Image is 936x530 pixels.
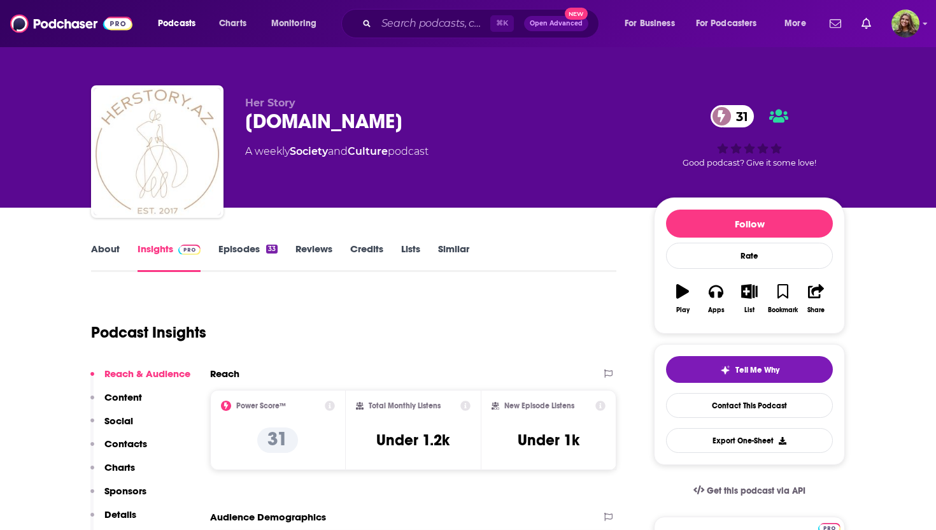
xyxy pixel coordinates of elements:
h2: Audience Demographics [210,511,326,523]
span: Charts [219,15,246,32]
span: Open Advanced [530,20,583,27]
img: User Profile [891,10,919,38]
p: Content [104,391,142,403]
button: Bookmark [766,276,799,322]
a: Society [290,145,328,157]
span: New [565,8,588,20]
a: Contact This Podcast [666,393,833,418]
div: 31Good podcast? Give it some love! [654,97,845,176]
button: List [733,276,766,322]
button: Reach & Audience [90,368,190,391]
button: Contacts [90,438,147,461]
h2: New Episode Listens [504,401,574,410]
div: 33 [266,245,278,254]
span: Podcasts [158,15,195,32]
button: Social [90,415,133,438]
span: Get this podcast via API [707,485,805,496]
img: Podchaser Pro [178,245,201,255]
a: Show notifications dropdown [825,13,846,34]
h3: Under 1.2k [376,431,450,450]
span: 31 [723,105,755,127]
a: 31 [711,105,755,127]
div: Share [807,306,825,314]
p: Sponsors [104,485,146,497]
span: Tell Me Why [735,365,779,375]
div: Search podcasts, credits, & more... [353,9,611,38]
div: Apps [708,306,725,314]
span: For Business [625,15,675,32]
span: and [328,145,348,157]
a: Get this podcast via API [683,475,816,506]
h1: Podcast Insights [91,323,206,342]
h2: Total Monthly Listens [369,401,441,410]
p: Charts [104,461,135,473]
a: Similar [438,243,469,272]
h2: Power Score™ [236,401,286,410]
input: Search podcasts, credits, & more... [376,13,490,34]
a: Credits [350,243,383,272]
p: Details [104,508,136,520]
div: A weekly podcast [245,144,429,159]
p: Contacts [104,438,147,450]
a: Reviews [295,243,332,272]
span: ⌘ K [490,15,514,32]
button: Content [90,391,142,415]
h3: Under 1k [518,431,579,450]
div: Rate [666,243,833,269]
button: open menu [616,13,691,34]
button: Play [666,276,699,322]
p: Social [104,415,133,427]
div: Play [676,306,690,314]
button: open menu [776,13,822,34]
p: 31 [257,427,298,453]
a: About [91,243,120,272]
h2: Reach [210,368,239,380]
button: open menu [688,13,776,34]
button: Show profile menu [891,10,919,38]
a: InsightsPodchaser Pro [138,243,201,272]
span: Monitoring [271,15,316,32]
button: Export One-Sheet [666,428,833,453]
img: Podchaser - Follow, Share and Rate Podcasts [10,11,132,36]
img: HerStory.az [94,88,221,215]
button: Charts [90,461,135,485]
a: Charts [211,13,254,34]
p: Reach & Audience [104,368,190,380]
span: Logged in as reagan34226 [891,10,919,38]
span: For Podcasters [696,15,757,32]
span: More [784,15,806,32]
a: Episodes33 [218,243,278,272]
div: Bookmark [768,306,798,314]
button: Apps [699,276,732,322]
button: open menu [149,13,212,34]
button: Follow [666,210,833,238]
div: List [744,306,755,314]
a: Culture [348,145,388,157]
button: Open AdvancedNew [524,16,588,31]
span: Her Story [245,97,295,109]
a: Lists [401,243,420,272]
button: Share [800,276,833,322]
button: open menu [262,13,333,34]
img: tell me why sparkle [720,365,730,375]
button: Sponsors [90,485,146,508]
span: Good podcast? Give it some love! [683,158,816,168]
a: Show notifications dropdown [856,13,876,34]
button: tell me why sparkleTell Me Why [666,356,833,383]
